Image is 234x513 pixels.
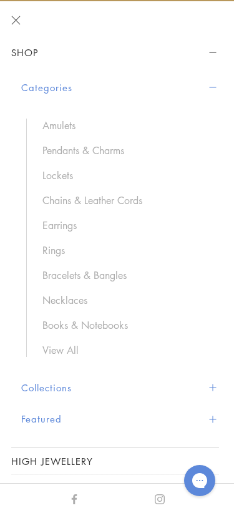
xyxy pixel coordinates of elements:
[42,119,207,132] a: Amulets
[42,293,207,307] a: Necklaces
[11,39,219,504] nav: Sidebar navigation
[21,372,219,404] button: Collections
[42,218,207,232] a: Earrings
[11,39,219,67] button: Shop
[42,268,207,282] a: Bracelets & Bangles
[178,461,222,501] iframe: Gorgias live chat messenger
[11,16,21,25] button: Close navigation
[69,491,79,505] a: Facebook
[11,475,219,503] button: World of [DEMOGRAPHIC_DATA]
[21,72,219,104] button: Categories
[155,491,165,505] a: Instagram
[21,403,219,435] button: Featured
[11,448,219,474] a: High Jewellery
[42,193,207,207] a: Chains & Leather Cords
[42,343,207,357] a: View All
[42,169,207,182] a: Lockets
[42,144,207,157] a: Pendants & Charms
[42,243,207,257] a: Rings
[42,318,207,332] a: Books & Notebooks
